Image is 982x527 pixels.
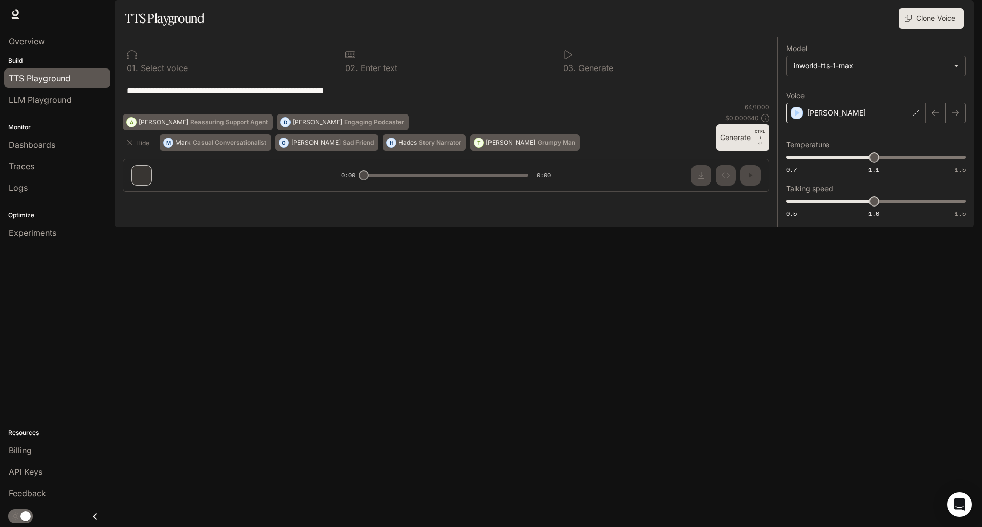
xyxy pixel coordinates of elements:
[387,134,396,151] div: H
[755,128,765,141] p: CTRL +
[786,185,833,192] p: Talking speed
[868,209,879,218] span: 1.0
[786,45,807,52] p: Model
[275,134,378,151] button: O[PERSON_NAME]Sad Friend
[755,128,765,147] p: ⏎
[125,8,204,29] h1: TTS Playground
[279,134,288,151] div: O
[344,119,404,125] p: Engaging Podcaster
[127,114,136,130] div: A
[868,165,879,174] span: 1.1
[190,119,268,125] p: Reassuring Support Agent
[794,61,949,71] div: inworld-tts-1-max
[193,140,266,146] p: Casual Conversationalist
[899,8,964,29] button: Clone Voice
[138,64,188,72] p: Select voice
[474,134,483,151] div: T
[787,56,965,76] div: inworld-tts-1-max
[127,64,138,72] p: 0 1 .
[277,114,409,130] button: D[PERSON_NAME]Engaging Podcaster
[955,165,966,174] span: 1.5
[281,114,290,130] div: D
[786,92,805,99] p: Voice
[576,64,613,72] p: Generate
[725,113,759,122] p: $ 0.000640
[343,140,374,146] p: Sad Friend
[486,140,535,146] p: [PERSON_NAME]
[358,64,397,72] p: Enter text
[139,119,188,125] p: [PERSON_NAME]
[745,103,769,111] p: 64 / 1000
[123,134,155,151] button: Hide
[160,134,271,151] button: MMarkCasual Conversationalist
[947,492,972,517] div: Open Intercom Messenger
[538,140,575,146] p: Grumpy Man
[175,140,191,146] p: Mark
[955,209,966,218] span: 1.5
[293,119,342,125] p: [PERSON_NAME]
[786,209,797,218] span: 0.5
[123,114,273,130] button: A[PERSON_NAME]Reassuring Support Agent
[291,140,341,146] p: [PERSON_NAME]
[419,140,461,146] p: Story Narrator
[345,64,358,72] p: 0 2 .
[470,134,580,151] button: T[PERSON_NAME]Grumpy Man
[807,108,866,118] p: [PERSON_NAME]
[786,165,797,174] span: 0.7
[786,141,829,148] p: Temperature
[398,140,417,146] p: Hades
[563,64,576,72] p: 0 3 .
[383,134,466,151] button: HHadesStory Narrator
[164,134,173,151] div: M
[716,124,769,151] button: GenerateCTRL +⏎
